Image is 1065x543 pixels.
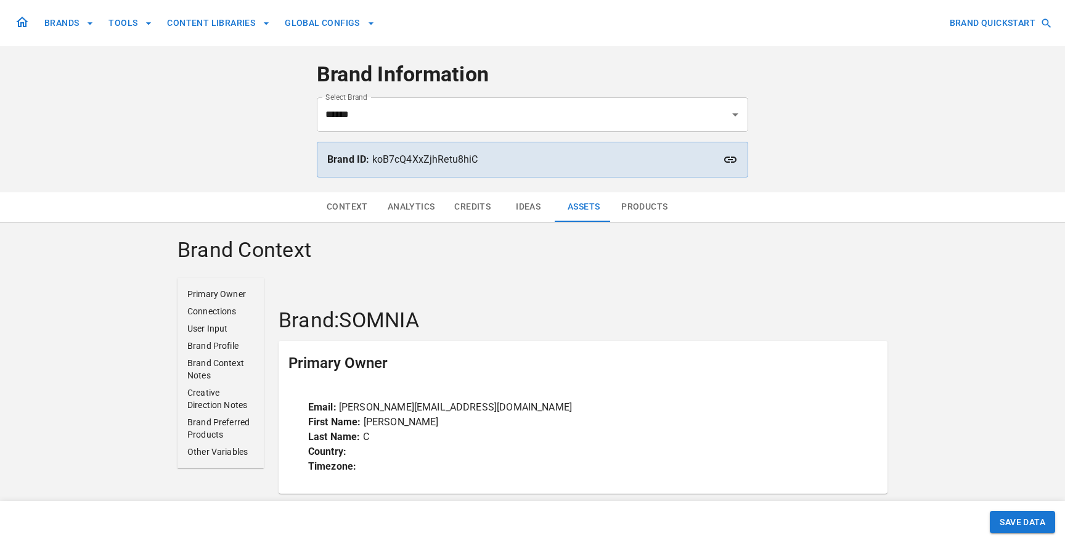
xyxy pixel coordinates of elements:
p: Brand Preferred Products [187,416,254,441]
h4: Brand: SOMNIA [279,308,887,333]
button: CONTENT LIBRARIES [162,12,275,35]
button: Open [727,106,744,123]
p: koB7cQ4XxZjhRetu8hiC [327,152,738,167]
strong: Email: [308,401,337,413]
h4: Brand Information [317,62,748,88]
button: Ideas [500,192,556,222]
button: BRANDS [39,12,99,35]
p: [PERSON_NAME][EMAIL_ADDRESS][DOMAIN_NAME] [308,400,858,415]
strong: Timezone: [308,460,356,472]
p: C [308,430,858,444]
strong: First Name: [308,416,361,428]
p: Brand Context Notes [187,357,254,382]
p: User Input [187,322,254,335]
strong: Brand ID: [327,153,369,165]
p: Creative Direction Notes [187,386,254,411]
button: SAVE DATA [990,511,1055,534]
button: BRAND QUICKSTART [945,12,1055,35]
p: Other Variables [187,446,254,458]
div: Primary Owner [279,341,887,385]
button: Context [317,192,378,222]
label: Select Brand [325,92,367,102]
button: TOOLS [104,12,157,35]
h5: Primary Owner [288,353,388,373]
p: [PERSON_NAME] [308,415,858,430]
button: Analytics [378,192,445,222]
strong: Last Name: [308,431,361,443]
button: Products [611,192,677,222]
p: Brand Profile [187,340,254,352]
strong: Country: [308,446,346,457]
p: Connections [187,305,254,317]
button: GLOBAL CONFIGS [280,12,380,35]
button: Assets [556,192,611,222]
h4: Brand Context [177,237,887,263]
p: Primary Owner [187,288,254,300]
button: Credits [444,192,500,222]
